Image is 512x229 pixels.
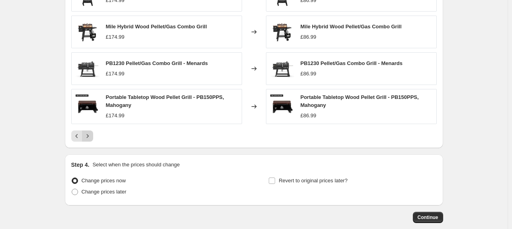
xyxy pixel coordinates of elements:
[413,212,443,223] button: Continue
[106,24,207,30] span: Mile Hybrid Wood Pellet/Gas Combo Grill
[71,161,90,169] h2: Step 4.
[106,60,208,66] span: PB1230 Pellet/Gas Combo Grill - Menards
[82,189,127,195] span: Change prices later
[106,94,224,108] span: Portable Tabletop Wood Pellet Grill - PB150PPS, Mahogany
[92,161,180,169] p: Select when the prices should change
[270,20,294,44] img: zoonriy6pakau9xgatti_80x.jpg
[301,24,402,30] span: Mile Hybrid Wood Pellet/Gas Combo Grill
[270,95,294,118] img: b7b3f630555538999d594345c152b26ed060c406_eee2f582-fb04-468d-ba18-2434b75fa60b_80x.jpg
[301,60,403,66] span: PB1230 Pellet/Gas Combo Grill - Menards
[106,70,125,78] div: £174.99
[106,33,125,41] div: £174.99
[301,94,419,108] span: Portable Tabletop Wood Pellet Grill - PB150PPS, Mahogany
[106,112,125,120] div: £174.99
[76,20,100,44] img: zoonriy6pakau9xgatti_80x.jpg
[71,130,82,142] button: Previous
[270,57,294,81] img: f82b554631b709c885b554206c115371dd0e5244_2771b615-f78f-4d81-9562-01b24c39c5bb_80x.jpg
[76,95,100,118] img: b7b3f630555538999d594345c152b26ed060c406_eee2f582-fb04-468d-ba18-2434b75fa60b_80x.jpg
[418,214,438,221] span: Continue
[301,33,317,41] div: £86.99
[301,70,317,78] div: £86.99
[82,130,93,142] button: Next
[301,112,317,120] div: £86.99
[76,57,100,81] img: f82b554631b709c885b554206c115371dd0e5244_2771b615-f78f-4d81-9562-01b24c39c5bb_80x.jpg
[279,178,348,184] span: Revert to original prices later?
[82,178,126,184] span: Change prices now
[71,130,93,142] nav: Pagination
